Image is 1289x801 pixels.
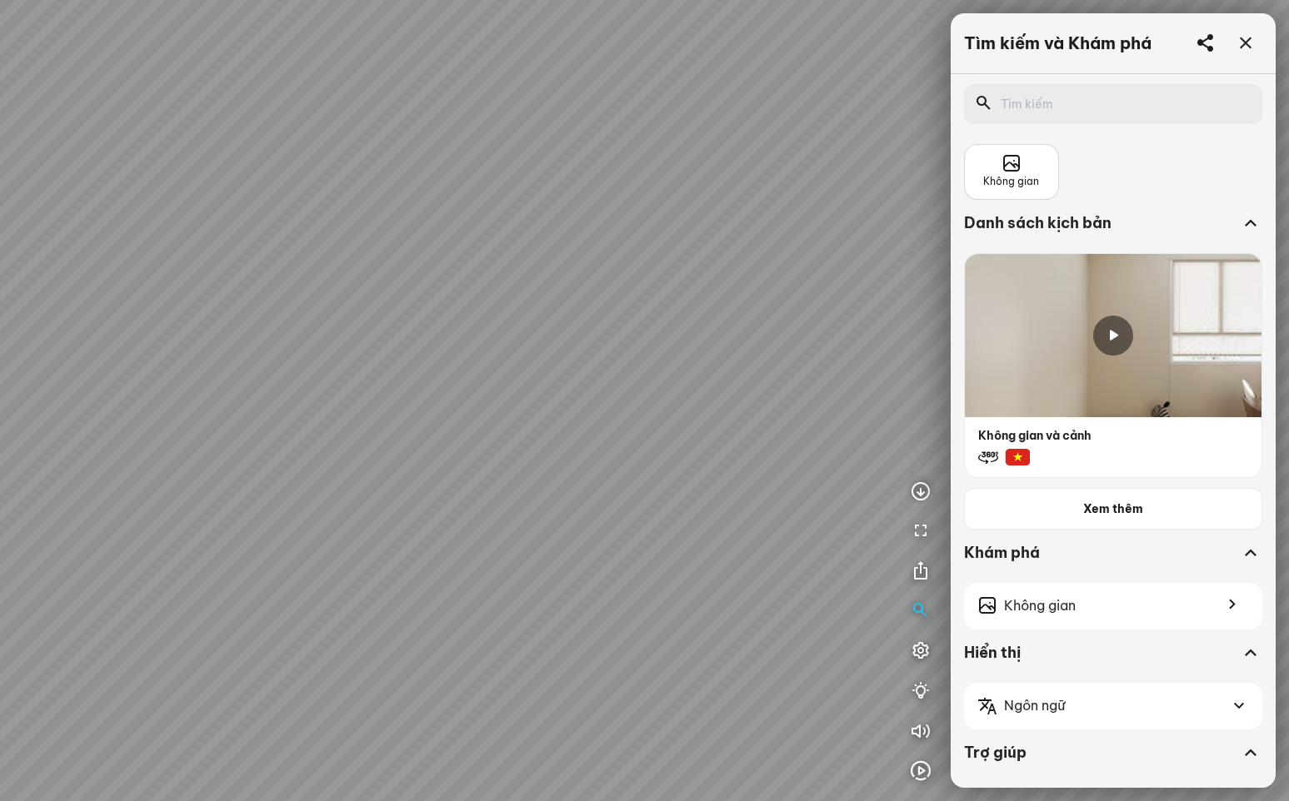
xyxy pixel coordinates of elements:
div: Hiển thị [964,643,1262,683]
div: Trợ giúp [964,743,1239,763]
div: Khám phá [964,543,1262,583]
div: Tìm kiếm và Khám phá [964,33,1152,53]
input: Tìm kiếm [1001,96,1236,112]
span: Xem thêm [1083,500,1143,517]
p: Không gian và cảnh [965,417,1262,444]
span: Không gian [1004,595,1076,616]
div: Danh sách kịch bản [964,213,1262,253]
div: Khám phá [964,543,1239,563]
div: Hiển thị [964,643,1239,663]
span: Ngôn ngữ [1004,695,1065,716]
div: Danh sách kịch bản [964,213,1239,233]
button: Xem thêm [964,488,1262,530]
span: Không gian [983,174,1039,190]
div: Trợ giúp [964,743,1262,783]
img: lang-vn.png [1005,449,1030,465]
